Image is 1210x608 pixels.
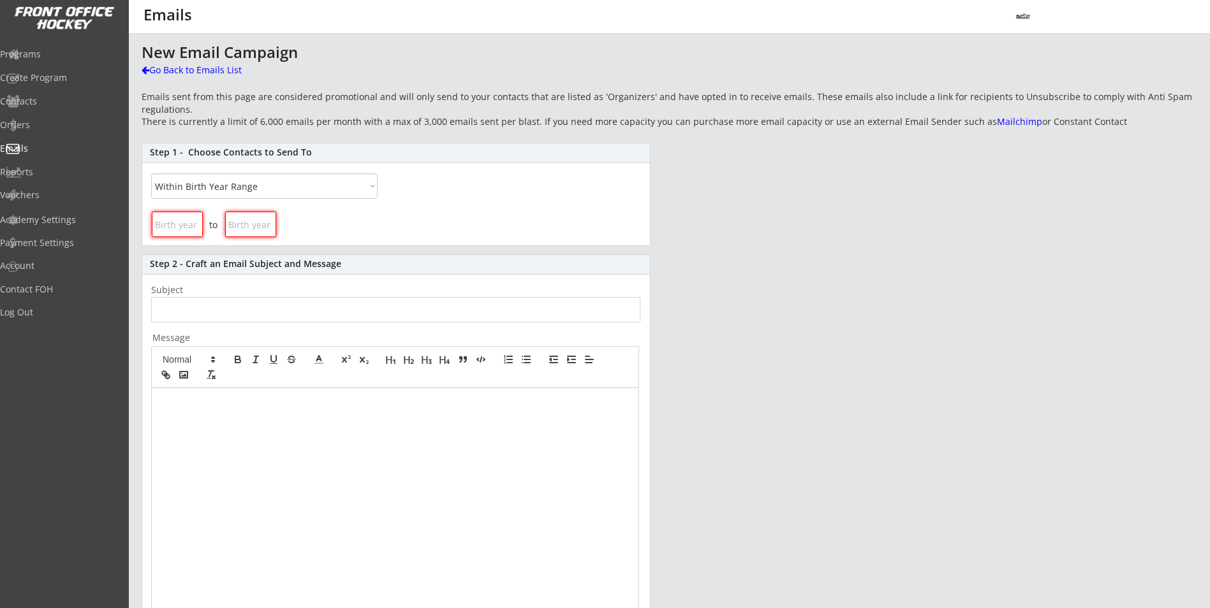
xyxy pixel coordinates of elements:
[151,286,196,294] div: Subject
[580,352,598,367] span: Text alignment
[142,45,753,60] div: New Email Campaign
[152,212,203,237] input: Birth year
[150,148,642,157] div: Step 1 - Choose Contacts to Send To
[997,115,1042,127] a: Mailchimp
[157,352,219,367] span: Font size
[209,219,223,231] div: to
[152,333,197,342] div: Message
[142,90,1197,128] div: Emails sent from this page are considered promotional and will only send to your contacts that ar...
[225,212,276,237] input: Birth year
[310,352,328,367] span: Font color
[142,64,273,76] div: Go Back to Emails List
[150,259,642,268] div: Step 2 - Craft an Email Subject and Message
